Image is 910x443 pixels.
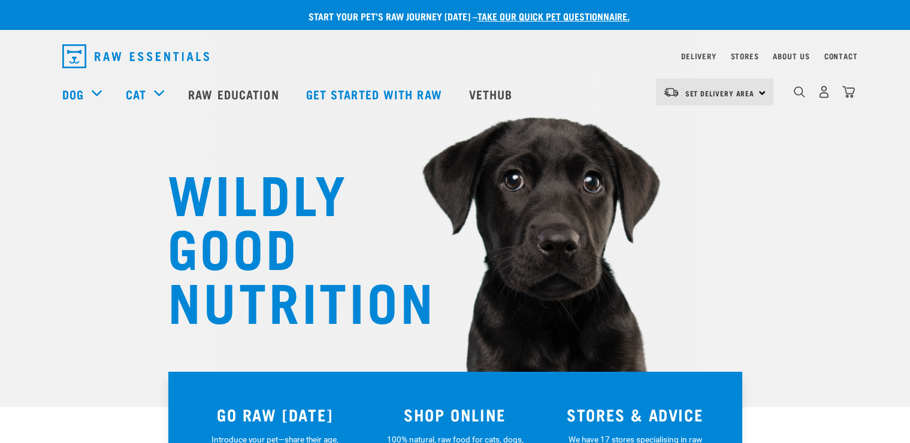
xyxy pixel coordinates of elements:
a: take our quick pet questionnaire. [477,13,630,19]
a: Dog [62,85,84,103]
img: home-icon@2x.png [842,86,855,98]
span: Set Delivery Area [685,91,755,95]
img: home-icon-1@2x.png [794,86,805,98]
img: Raw Essentials Logo [62,44,209,68]
a: Cat [126,85,146,103]
h3: STORES & ADVICE [552,405,718,424]
img: user.png [818,86,830,98]
a: Raw Education [176,70,294,118]
a: Contact [824,54,858,58]
a: Stores [731,54,759,58]
a: About Us [773,54,809,58]
h3: SHOP ONLINE [372,405,538,424]
h3: GO RAW [DATE] [192,405,358,424]
nav: dropdown navigation [53,40,858,73]
a: Vethub [457,70,528,118]
a: Delivery [681,54,716,58]
h1: WILDLY GOOD NUTRITION [168,165,407,326]
a: Get started with Raw [294,70,457,118]
img: van-moving.png [663,87,679,98]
